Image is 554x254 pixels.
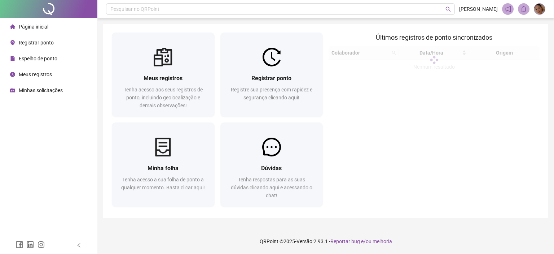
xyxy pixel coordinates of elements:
span: Espelho de ponto [19,56,57,61]
span: Registrar ponto [19,40,54,46]
img: 90499 [534,4,545,14]
span: instagram [38,241,45,248]
span: Tenha respostas para as suas dúvidas clicando aqui e acessando o chat! [231,177,312,198]
span: Reportar bug e/ou melhoria [330,238,392,244]
span: left [76,243,82,248]
span: Tenha acesso aos seus registros de ponto, incluindo geolocalização e demais observações! [124,87,203,108]
span: Tenha acesso a sua folha de ponto a qualquer momento. Basta clicar aqui! [121,177,205,190]
span: Registrar ponto [251,75,291,82]
span: Registre sua presença com rapidez e segurança clicando aqui! [231,87,312,100]
span: linkedin [27,241,34,248]
span: notification [505,6,511,12]
a: Minha folhaTenha acesso a sua folha de ponto a qualquer momento. Basta clicar aqui! [112,122,215,207]
span: [PERSON_NAME] [459,5,498,13]
span: environment [10,40,15,45]
span: Meus registros [144,75,183,82]
span: Últimos registros de ponto sincronizados [376,34,492,41]
a: Meus registrosTenha acesso aos seus registros de ponto, incluindo geolocalização e demais observa... [112,33,215,117]
span: Minhas solicitações [19,87,63,93]
span: Página inicial [19,24,48,30]
span: bell [520,6,527,12]
span: schedule [10,88,15,93]
span: Dúvidas [261,165,282,172]
span: facebook [16,241,23,248]
span: Versão [296,238,312,244]
span: clock-circle [10,72,15,77]
a: Registrar pontoRegistre sua presença com rapidez e segurança clicando aqui! [220,33,323,117]
footer: QRPoint © 2025 - 2.93.1 - [97,229,554,254]
span: search [445,7,451,12]
a: DúvidasTenha respostas para as suas dúvidas clicando aqui e acessando o chat! [220,122,323,207]
span: Minha folha [148,165,179,172]
span: home [10,24,15,29]
span: Meus registros [19,72,52,77]
span: file [10,56,15,61]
